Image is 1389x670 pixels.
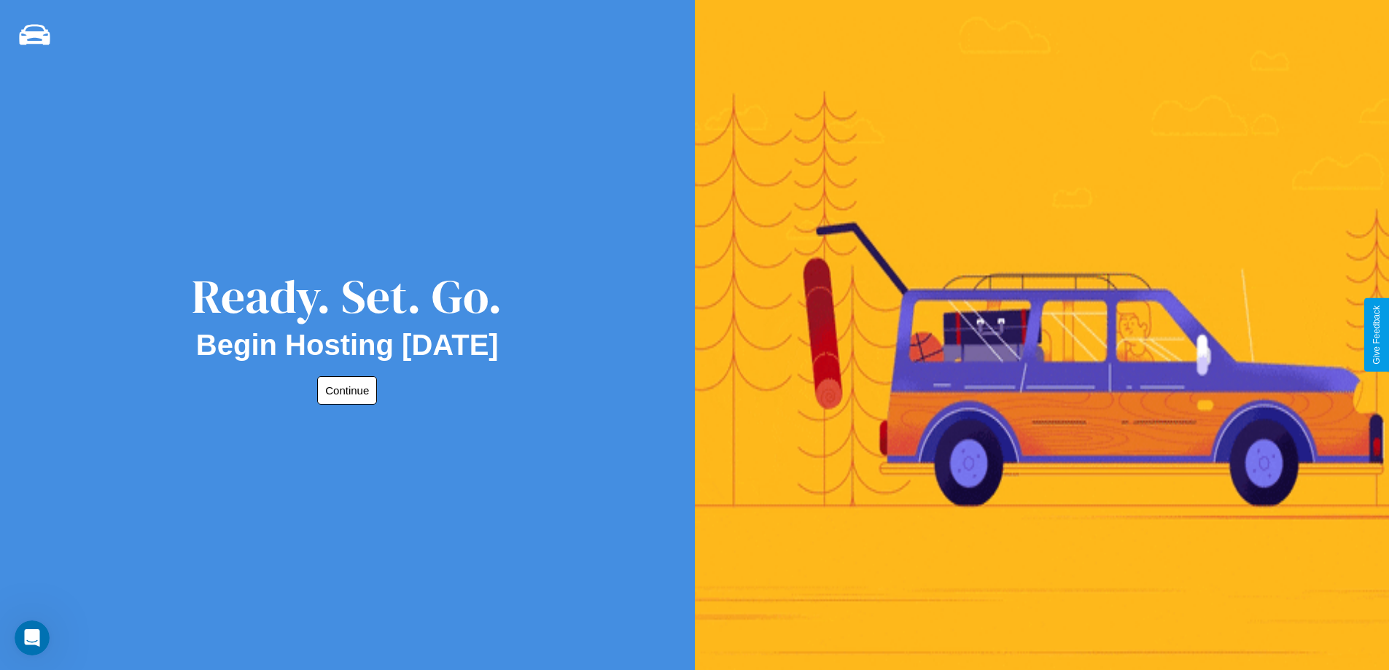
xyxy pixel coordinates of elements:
h2: Begin Hosting [DATE] [196,329,499,362]
button: Continue [317,376,377,405]
div: Ready. Set. Go. [192,264,502,329]
iframe: Intercom live chat [15,620,50,655]
div: Give Feedback [1372,305,1382,365]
